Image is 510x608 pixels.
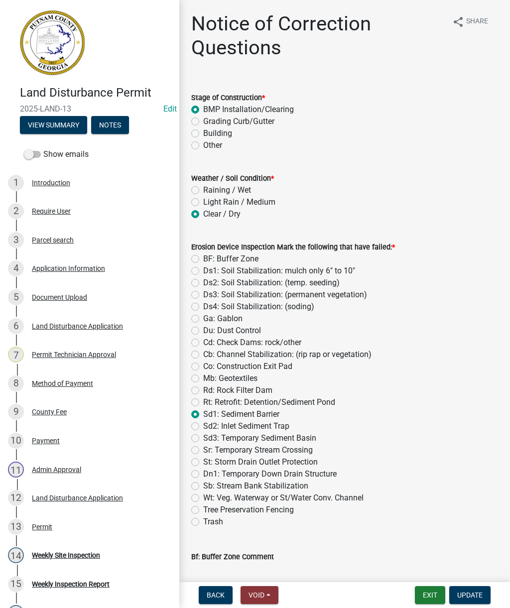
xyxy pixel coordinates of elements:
button: Update [449,586,491,604]
label: Ds2: Soil Stabilization: (temp. seeding) [203,277,340,289]
label: Weather / Soil Condition [191,175,274,182]
div: Introduction [32,179,70,186]
div: 5 [8,289,24,305]
label: Other [203,139,222,151]
a: Edit [163,104,177,114]
h4: Land Disturbance Permit [20,86,171,100]
i: share [452,16,464,28]
label: Co: Construction Exit Pad [203,361,292,372]
label: Tree Preservation Fencing [203,504,294,516]
button: Back [199,586,233,604]
div: 9 [8,404,24,420]
div: Method of Payment [32,380,93,387]
div: Payment [32,437,60,444]
label: Show emails [24,148,89,160]
div: 15 [8,576,24,592]
div: Permit Technician Approval [32,351,116,358]
div: 3 [8,232,24,248]
span: 2025-LAND-13 [20,104,159,114]
wm-modal-confirm: Edit Application Number [163,104,177,114]
label: Mb: Geotextiles [203,372,257,384]
label: BMP Installation/Clearing [203,104,294,116]
label: Sd3: Temporary Sediment Basin [203,432,316,444]
label: Wt: Veg. Waterway or St/Water Conv. Channel [203,492,364,504]
button: Void [241,586,278,604]
h1: Notice of Correction Questions [191,12,444,60]
span: Back [207,591,225,599]
label: Bf: Buffer Zone Comment [191,554,274,561]
label: St: Storm Drain Outlet Protection [203,456,318,468]
div: Permit [32,523,52,530]
div: Parcel search [32,237,74,243]
div: Application Information [32,265,105,272]
label: Raining / Wet [203,184,251,196]
div: 7 [8,347,24,363]
div: Weekly Inspection Report [32,581,110,588]
div: 14 [8,547,24,563]
div: Land Disturbance Application [32,323,123,330]
label: Cd: Check Dams: rock/other [203,337,301,349]
div: County Fee [32,408,67,415]
div: 2 [8,203,24,219]
button: View Summary [20,116,87,134]
label: Du: Dust Control [203,325,261,337]
label: Ds4: Soil Stabilization: (soding) [203,301,314,313]
span: Update [457,591,483,599]
button: Notes [91,116,129,134]
label: BF: Buffer Zone [203,253,258,265]
label: Light Rain / Medium [203,196,275,208]
wm-modal-confirm: Notes [91,122,129,129]
div: Land Disturbance Application [32,494,123,501]
div: 8 [8,375,24,391]
div: 6 [8,318,24,334]
div: 4 [8,260,24,276]
img: Putnam County, Georgia [20,10,85,75]
button: shareShare [444,12,496,31]
wm-modal-confirm: Summary [20,122,87,129]
div: Require User [32,208,71,215]
label: Sd1: Sediment Barrier [203,408,279,420]
label: Ds1: Soil Stabilization: mulch only 6" to 10" [203,265,355,277]
div: 12 [8,490,24,506]
button: Exit [415,586,445,604]
div: 1 [8,175,24,191]
label: Rt: Retrofit: Detention/Sediment Pond [203,396,335,408]
label: Trash [203,516,223,528]
div: 13 [8,519,24,535]
span: Share [466,16,488,28]
span: Void [249,591,264,599]
label: Dn1: Temporary Down Drain Structure [203,468,337,480]
label: Ga: Gablon [203,313,243,325]
div: Weekly Site Inspection [32,552,100,559]
label: Grading Curb/Gutter [203,116,274,127]
label: Building [203,127,232,139]
label: Rd: Rock Filter Dam [203,384,272,396]
label: Stage of Construction [191,95,265,102]
div: Document Upload [32,294,87,301]
div: Admin Approval [32,466,81,473]
label: Sr: Temporary Stream Crossing [203,444,313,456]
label: Sd2: Inlet Sediment Trap [203,420,289,432]
label: Ds3: Soil Stabilization: (permanent vegetation) [203,289,367,301]
div: 11 [8,462,24,478]
label: Erosion Device Inspection Mark the following that have failed: [191,244,395,251]
label: Clear / Dry [203,208,241,220]
label: Cb: Channel Stabilization: (rip rap or vegetation) [203,349,372,361]
label: Sb: Stream Bank Stabilization [203,480,308,492]
div: 10 [8,433,24,449]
